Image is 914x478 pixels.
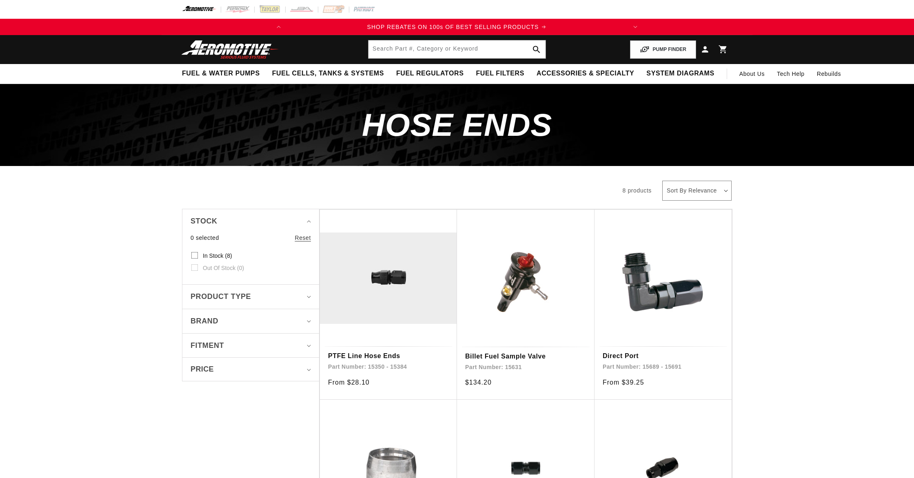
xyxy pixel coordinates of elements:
summary: Accessories & Specialty [530,64,640,83]
span: Out of stock (0) [203,264,244,272]
summary: Brand (0 selected) [191,309,311,333]
summary: Fitment (0 selected) [191,334,311,358]
span: Fuel Filters [476,69,524,78]
button: search button [528,40,546,58]
summary: Product type (0 selected) [191,285,311,309]
button: Translation missing: en.sections.announcements.next_announcement [627,19,643,35]
a: Direct Port [603,351,723,361]
summary: System Diagrams [640,64,720,83]
summary: Stock (0 selected) [191,209,311,233]
span: Fuel Cells, Tanks & Systems [272,69,384,78]
a: PTFE Line Hose Ends [328,351,449,361]
slideshow-component: Translation missing: en.sections.announcements.announcement_bar [162,19,752,35]
summary: Tech Help [771,64,811,84]
span: Product type [191,291,251,303]
span: In stock (8) [203,252,232,259]
span: Accessories & Specialty [537,69,634,78]
span: 0 selected [191,233,219,242]
span: Tech Help [777,69,805,78]
span: System Diagrams [646,69,714,78]
span: SHOP REBATES ON 100s OF BEST SELLING PRODUCTS [367,24,539,30]
img: Aeromotive [179,40,281,59]
span: Stock [191,215,217,227]
summary: Fuel & Water Pumps [176,64,266,83]
a: Reset [295,233,311,242]
span: Rebuilds [817,69,841,78]
button: PUMP FINDER [630,40,696,59]
span: Brand [191,315,218,327]
span: Fuel Regulators [396,69,464,78]
span: Fuel & Water Pumps [182,69,260,78]
summary: Fuel Filters [470,64,530,83]
a: Billet Fuel Sample Valve [465,351,586,362]
span: Price [191,364,214,375]
summary: Fuel Cells, Tanks & Systems [266,64,390,83]
div: 1 of 2 [287,22,627,31]
button: Translation missing: en.sections.announcements.previous_announcement [271,19,287,35]
span: 8 products [623,187,652,194]
span: Fitment [191,340,224,352]
a: About Us [733,64,771,84]
summary: Rebuilds [811,64,847,84]
summary: Fuel Regulators [390,64,470,83]
div: Announcement [287,22,627,31]
span: Hose Ends [362,107,552,143]
input: Search by Part Number, Category or Keyword [368,40,546,58]
summary: Price [191,358,311,381]
span: About Us [739,71,765,77]
a: SHOP REBATES ON 100s OF BEST SELLING PRODUCTS [287,22,627,31]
